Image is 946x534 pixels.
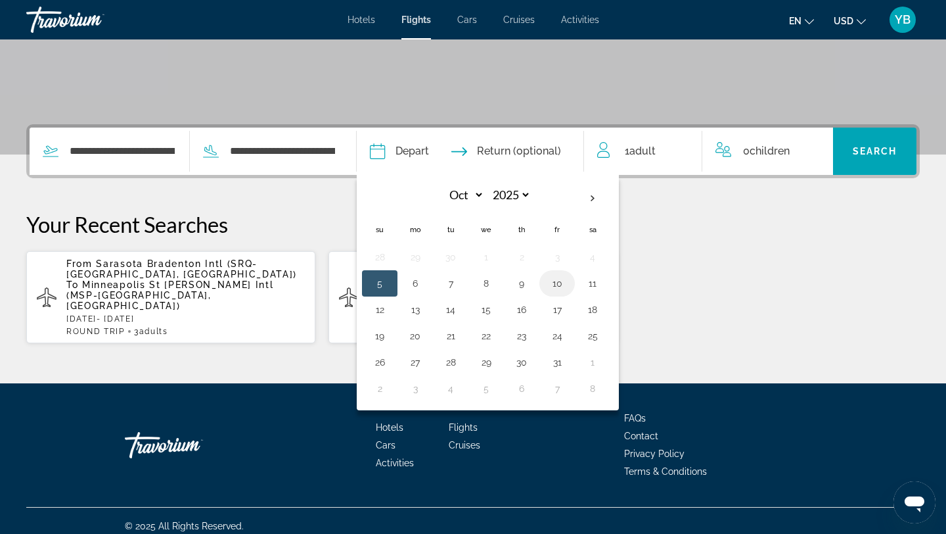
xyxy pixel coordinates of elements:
button: Day 5 [369,274,390,293]
span: YB [895,13,911,26]
button: Day 28 [440,353,461,372]
span: USD [834,16,853,26]
a: Cars [376,440,395,450]
button: Day 2 [369,379,390,398]
button: Day 2 [511,248,532,266]
button: Day 1 [476,248,497,266]
button: Depart date [370,128,429,175]
span: Children [750,145,790,157]
span: Adults [139,327,168,336]
span: © 2025 All Rights Reserved. [125,521,244,531]
button: Day 31 [547,353,568,372]
button: Search [833,128,916,175]
span: 0 [743,142,790,160]
button: Day 25 [582,327,603,345]
button: Day 22 [476,327,497,345]
button: Next month [575,183,610,214]
a: Travorium [26,3,158,37]
button: Day 3 [547,248,568,266]
span: en [789,16,801,26]
button: Day 10 [547,274,568,293]
button: Day 30 [511,353,532,372]
button: Day 17 [547,301,568,319]
button: Day 11 [582,274,603,293]
select: Select month [441,183,484,206]
button: Day 3 [405,379,426,398]
div: Search widget [30,128,916,175]
a: Flights [401,14,431,25]
span: Search [853,146,897,157]
button: Day 9 [511,274,532,293]
button: Day 6 [405,274,426,293]
a: Hotels [348,14,375,25]
button: Day 27 [405,353,426,372]
button: Day 12 [369,301,390,319]
select: Select year [488,183,531,206]
a: Cruises [449,440,480,450]
button: User Menu [886,6,920,34]
button: Day 5 [476,379,497,398]
button: From Sarasota Bradenton Intl (SRQ-[GEOGRAPHIC_DATA], [GEOGRAPHIC_DATA]) To Minneapolis St [PERSON... [26,251,315,344]
button: Day 29 [405,248,426,266]
button: Day 6 [511,379,532,398]
span: Adult [629,145,656,157]
span: Return (optional) [477,142,561,160]
button: Day 19 [369,327,390,345]
span: Contact [624,431,658,441]
a: Cruises [503,14,535,25]
span: To [66,279,78,290]
button: Day 7 [440,274,461,293]
span: 3 [134,327,168,336]
button: From Southwest [US_STATE] Intl (RSW-[GEOGRAPHIC_DATA][PERSON_NAME], [GEOGRAPHIC_DATA]) To Minneap... [328,251,618,344]
button: Day 30 [440,248,461,266]
a: Privacy Policy [624,449,685,459]
span: Minneapolis St [PERSON_NAME] Intl (MSP-[GEOGRAPHIC_DATA], [GEOGRAPHIC_DATA]) [66,279,274,311]
p: [DATE] - [DATE] [66,314,305,324]
button: Day 4 [582,248,603,266]
a: Travorium [125,425,256,465]
button: Day 4 [440,379,461,398]
button: Day 24 [547,327,568,345]
button: Day 8 [582,379,603,398]
a: FAQs [624,413,646,424]
button: Day 28 [369,248,390,266]
iframe: Button to launch messaging window [893,481,935,523]
a: Cars [457,14,477,25]
a: Flights [449,422,478,433]
button: Day 20 [405,327,426,345]
button: Day 8 [476,274,497,293]
span: 1 [625,142,656,160]
span: ROUND TRIP [66,327,125,336]
button: Day 13 [405,301,426,319]
button: Return date [451,128,561,175]
button: Day 7 [547,379,568,398]
button: Day 15 [476,301,497,319]
button: Day 21 [440,327,461,345]
button: Day 29 [476,353,497,372]
a: Activities [561,14,599,25]
a: Hotels [376,422,403,433]
button: Travelers: 1 adult, 0 children [584,128,834,175]
button: Day 14 [440,301,461,319]
a: Terms & Conditions [624,466,707,477]
a: Activities [376,458,414,468]
button: Change currency [834,11,866,30]
button: Day 26 [369,353,390,372]
span: Sarasota Bradenton Intl (SRQ-[GEOGRAPHIC_DATA], [GEOGRAPHIC_DATA]) [66,258,297,279]
p: Your Recent Searches [26,211,920,237]
button: Day 1 [582,353,603,372]
button: Day 16 [511,301,532,319]
button: Change language [789,11,814,30]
